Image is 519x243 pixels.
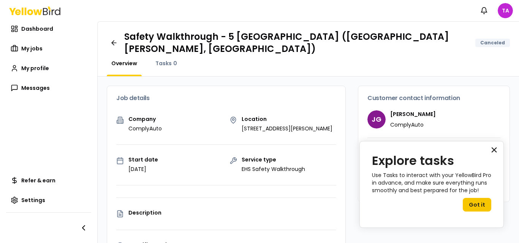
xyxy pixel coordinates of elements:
h2: Explore tasks [372,154,491,168]
p: Service type [242,157,305,162]
span: TA [498,3,513,18]
a: Settings [6,193,91,208]
button: Got it [463,198,491,212]
span: JG [367,110,386,129]
h1: Safety Walkthrough - 5 [GEOGRAPHIC_DATA] ([GEOGRAPHIC_DATA][PERSON_NAME], [GEOGRAPHIC_DATA]) [124,31,469,55]
h3: Job details [116,95,336,101]
p: Description [128,210,336,215]
span: Messages [21,84,50,92]
a: My profile [6,61,91,76]
p: ComplyAuto [390,121,436,129]
p: Location [242,116,332,122]
span: Overview [111,60,137,67]
span: Settings [21,196,45,204]
span: My jobs [21,45,43,52]
p: Start date [128,157,158,162]
span: Refer & earn [21,177,55,184]
a: Refer & earn [6,173,91,188]
h4: [PERSON_NAME] [390,110,436,118]
p: EHS Safety Walkthrough [242,165,305,173]
p: Company [128,116,162,122]
span: Dashboard [21,25,53,33]
p: ComplyAuto [128,125,162,132]
p: [STREET_ADDRESS][PERSON_NAME] [242,125,332,132]
p: [DATE] [128,165,158,173]
a: Dashboard [6,21,91,36]
button: Close [491,144,498,156]
span: Tasks [155,60,172,67]
a: Overview [107,60,142,67]
div: Canceled [475,39,510,47]
span: My profile [21,64,49,72]
a: My jobs [6,41,91,56]
h3: Customer contact information [367,95,500,101]
a: Tasks0 [151,60,182,67]
a: Messages [6,80,91,96]
p: Use Tasks to interact with your YellowBird Pro in advance, and make sure everything runs smoothly... [372,172,491,194]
